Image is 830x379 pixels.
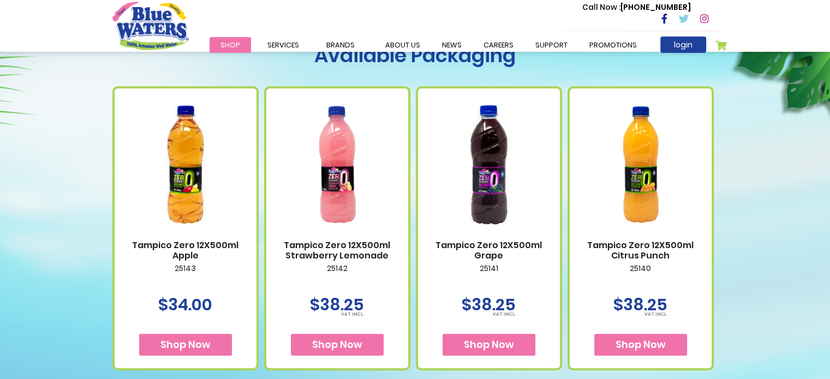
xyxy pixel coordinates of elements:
[158,293,212,316] span: $34.00
[473,37,524,53] a: careers
[660,37,706,53] a: login
[462,293,516,316] span: $38.25
[220,40,240,50] span: Shop
[374,37,431,53] a: about us
[431,37,473,53] a: News
[126,240,246,261] a: Tampico Zero 12X500ml Apple
[291,334,384,356] button: Shop Now
[126,264,246,287] p: 25143
[267,40,299,50] span: Services
[616,338,666,351] span: Shop Now
[581,264,701,287] p: 25140
[582,2,620,13] span: Call Now :
[464,338,514,351] span: Shop Now
[139,334,232,356] button: Shop Now
[594,334,687,356] button: Shop Now
[582,2,691,13] p: [PHONE_NUMBER]
[277,89,397,239] img: Tampico Zero 12X500ml Strawberry Lemonade
[160,338,211,351] span: Shop Now
[429,264,549,287] p: 25141
[112,2,189,50] a: store logo
[126,89,246,239] img: Tampico Zero 12X500ml Apple
[277,240,397,261] a: Tampico Zero 12X500ml Strawberry Lemonade
[112,44,718,67] h1: Available Packaging
[443,334,535,356] button: Shop Now
[277,264,397,287] p: 25142
[578,37,648,53] a: Promotions
[429,240,549,261] a: Tampico Zero 12X500ml Grape
[429,89,549,239] img: Tampico Zero 12X500ml Grape
[613,293,667,316] span: $38.25
[310,293,364,316] span: $38.25
[326,40,355,50] span: Brands
[581,240,701,261] a: Tampico Zero 12X500ml Citrus Punch
[312,338,362,351] span: Shop Now
[524,37,578,53] a: support
[581,89,701,239] img: Tampico Zero 12X500ml Citrus Punch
